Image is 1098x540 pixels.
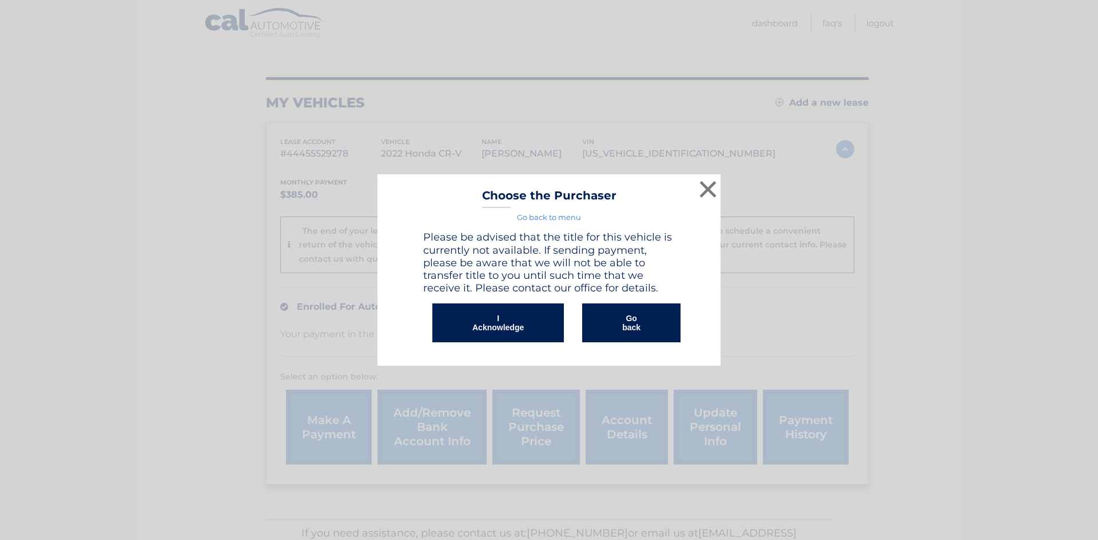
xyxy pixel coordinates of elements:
[517,213,581,222] a: Go back to menu
[482,189,616,209] h3: Choose the Purchaser
[697,178,719,201] button: ×
[423,231,675,294] h4: Please be advised that the title for this vehicle is currently not available. If sending payment,...
[432,303,564,342] button: I Acknowledge
[582,303,681,342] button: Go back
